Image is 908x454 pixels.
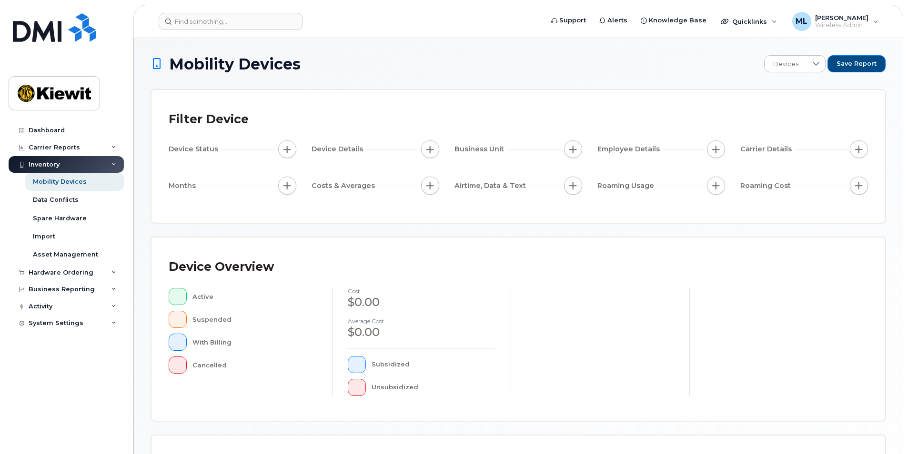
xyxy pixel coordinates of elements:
[740,181,794,191] span: Roaming Cost
[454,144,507,154] span: Business Unit
[597,181,657,191] span: Roaming Usage
[169,56,301,72] span: Mobility Devices
[312,144,366,154] span: Device Details
[169,255,274,279] div: Device Overview
[348,324,495,340] div: $0.00
[765,56,807,73] span: Devices
[348,318,495,324] h4: Average cost
[740,144,795,154] span: Carrier Details
[372,379,496,396] div: Unsubsidized
[169,144,221,154] span: Device Status
[348,288,495,294] h4: cost
[348,294,495,310] div: $0.00
[837,59,877,68] span: Save Report
[192,334,317,351] div: With Billing
[169,107,249,132] div: Filter Device
[372,356,496,373] div: Subsidized
[454,181,529,191] span: Airtime, Data & Text
[192,311,317,328] div: Suspended
[192,288,317,305] div: Active
[597,144,663,154] span: Employee Details
[169,181,199,191] span: Months
[827,55,886,72] button: Save Report
[312,181,378,191] span: Costs & Averages
[192,356,317,374] div: Cancelled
